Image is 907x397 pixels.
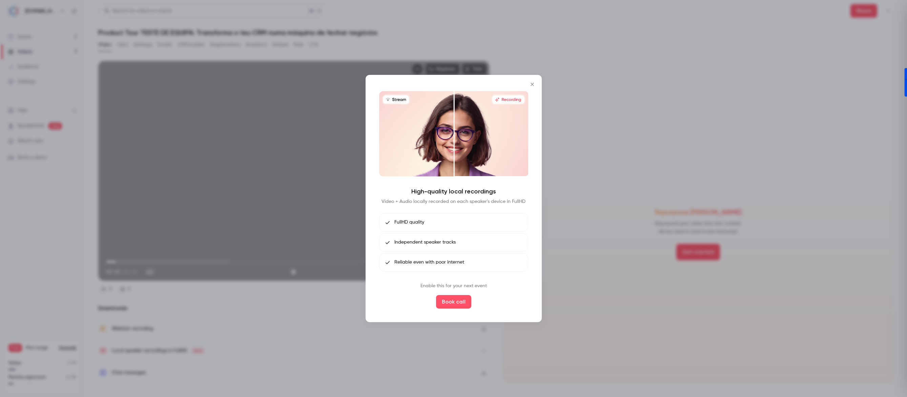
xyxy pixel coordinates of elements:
span: Independent speaker tracks [394,239,456,246]
button: Book call [436,295,471,309]
button: Close [525,78,539,91]
p: Video + Audio locally recorded on each speaker's device in FullHD [382,198,525,205]
p: Enable this for your next event [420,283,487,290]
span: Reliable even with poor internet [394,259,464,266]
h4: High-quality local recordings [411,187,496,195]
span: FullHD quality [394,219,424,226]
